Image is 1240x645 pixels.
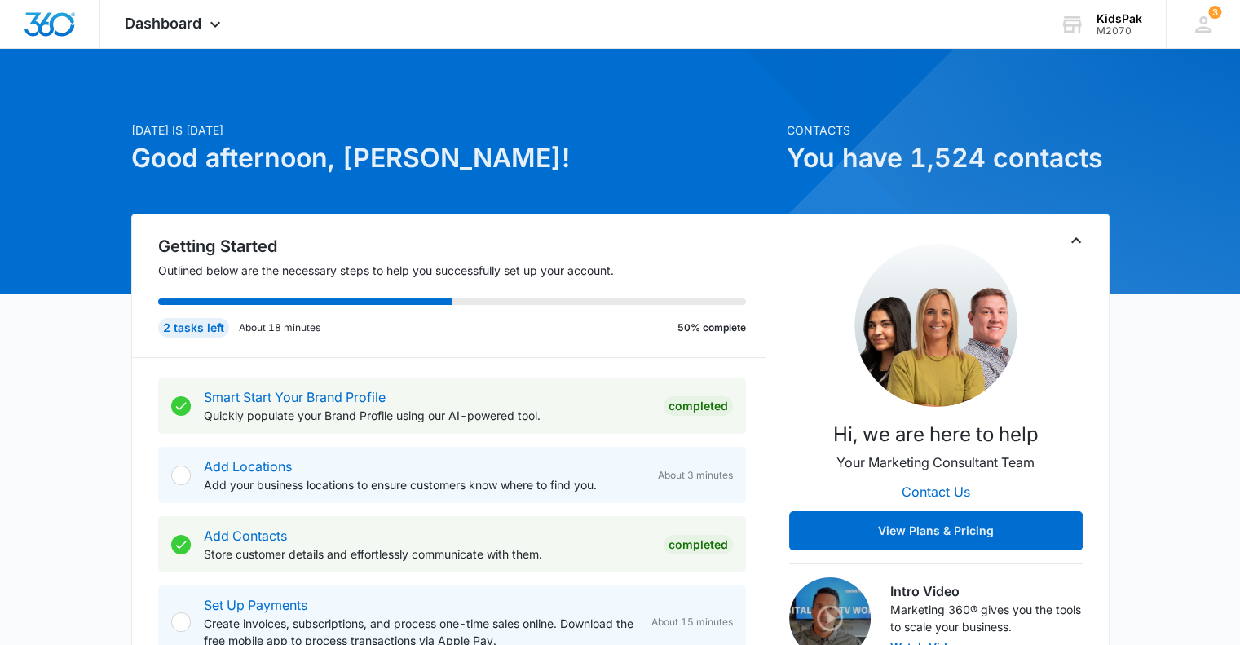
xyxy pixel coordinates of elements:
[658,468,733,483] span: About 3 minutes
[158,262,766,279] p: Outlined below are the necessary steps to help you successfully set up your account.
[204,528,287,544] a: Add Contacts
[890,601,1083,635] p: Marketing 360® gives you the tools to scale your business.
[204,476,645,493] p: Add your business locations to ensure customers know where to find you.
[836,453,1035,472] p: Your Marketing Consultant Team
[131,121,777,139] p: [DATE] is [DATE]
[1208,6,1221,19] span: 3
[158,234,766,258] h2: Getting Started
[204,597,307,613] a: Set Up Payments
[239,320,320,335] p: About 18 minutes
[204,546,651,563] p: Store customer details and effortlessly communicate with them.
[204,407,651,424] p: Quickly populate your Brand Profile using our AI-powered tool.
[131,139,777,178] h1: Good afternoon, [PERSON_NAME]!
[125,15,201,32] span: Dashboard
[787,121,1110,139] p: Contacts
[789,511,1083,550] button: View Plans & Pricing
[158,318,229,338] div: 2 tasks left
[787,139,1110,178] h1: You have 1,524 contacts
[651,615,733,630] span: About 15 minutes
[885,472,986,511] button: Contact Us
[1066,231,1086,250] button: Toggle Collapse
[1097,25,1142,37] div: account id
[664,535,733,554] div: Completed
[1208,6,1221,19] div: notifications count
[1097,12,1142,25] div: account name
[677,320,746,335] p: 50% complete
[664,396,733,416] div: Completed
[833,420,1039,449] p: Hi, we are here to help
[204,389,386,405] a: Smart Start Your Brand Profile
[890,581,1083,601] h3: Intro Video
[204,458,292,475] a: Add Locations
